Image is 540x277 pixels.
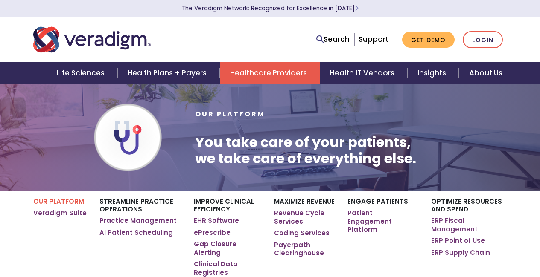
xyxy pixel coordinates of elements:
[316,34,350,45] a: Search
[195,109,265,119] span: Our Platform
[431,237,485,245] a: ERP Point of Use
[194,228,231,237] a: ePrescribe
[99,228,173,237] a: AI Patient Scheduling
[33,209,87,217] a: Veradigm Suite
[47,62,117,84] a: Life Sciences
[194,260,262,277] a: Clinical Data Registries
[194,240,262,257] a: Gap Closure Alerting
[182,4,359,12] a: The Veradigm Network: Recognized for Excellence in [DATE]Learn More
[274,229,330,237] a: Coding Services
[459,62,513,84] a: About Us
[463,31,503,49] a: Login
[320,62,407,84] a: Health IT Vendors
[359,34,388,44] a: Support
[347,209,418,234] a: Patient Engagement Platform
[274,209,335,225] a: Revenue Cycle Services
[33,26,151,54] img: Veradigm logo
[431,248,490,257] a: ERP Supply Chain
[99,216,177,225] a: Practice Management
[274,241,335,257] a: Payerpath Clearinghouse
[402,32,455,48] a: Get Demo
[407,62,459,84] a: Insights
[431,216,507,233] a: ERP Fiscal Management
[220,62,320,84] a: Healthcare Providers
[194,216,239,225] a: EHR Software
[355,4,359,12] span: Learn More
[195,134,416,167] h1: You take care of your patients, we take care of everything else.
[117,62,219,84] a: Health Plans + Payers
